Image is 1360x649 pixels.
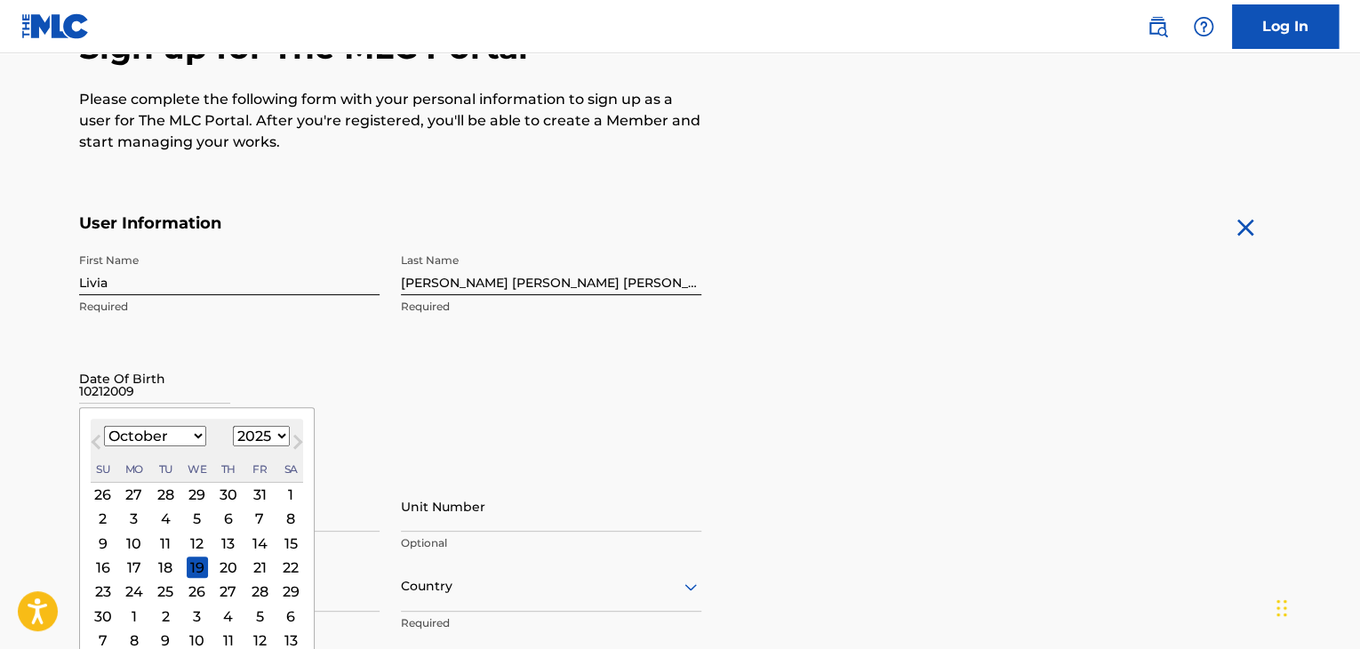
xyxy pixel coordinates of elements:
div: Choose Friday, November 14th, 2025 [249,533,270,554]
div: Choose Friday, November 28th, 2025 [249,581,270,603]
div: Choose Wednesday, December 3rd, 2025 [187,605,208,627]
div: Choose Monday, November 17th, 2025 [124,557,145,578]
div: Choose Tuesday, November 11th, 2025 [155,533,176,554]
div: Choose Wednesday, November 5th, 2025 [187,509,208,530]
div: Choose Monday, November 24th, 2025 [124,581,145,603]
div: Choose Thursday, December 4th, 2025 [218,605,239,627]
p: Optional [401,535,701,551]
div: Choose Sunday, November 30th, 2025 [92,605,114,627]
div: Choose Tuesday, November 18th, 2025 [155,557,176,578]
p: Required [401,615,701,631]
div: Choose Friday, November 7th, 2025 [249,509,270,530]
div: Choose Saturday, November 22nd, 2025 [280,557,301,578]
div: Choose Saturday, November 15th, 2025 [280,533,301,554]
div: Choose Thursday, November 20th, 2025 [218,557,239,578]
a: Log In [1232,4,1339,49]
img: help [1193,16,1214,37]
div: Choose Friday, October 31st, 2025 [249,484,270,505]
img: search [1147,16,1168,37]
div: Choose Thursday, November 6th, 2025 [218,509,239,530]
div: Choose Sunday, November 2nd, 2025 [92,509,114,530]
iframe: Chat Widget [1271,564,1360,649]
div: Choose Saturday, November 29th, 2025 [280,581,301,603]
img: close [1231,213,1260,242]
div: Choose Tuesday, December 2nd, 2025 [155,605,176,627]
div: Choose Wednesday, November 12th, 2025 [187,533,208,554]
div: Choose Monday, November 3rd, 2025 [124,509,145,530]
div: Choose Saturday, November 8th, 2025 [280,509,301,530]
div: Choose Sunday, November 16th, 2025 [92,557,114,578]
div: Choose Wednesday, November 26th, 2025 [187,581,208,603]
div: Wednesday [187,459,208,480]
div: Choose Saturday, December 6th, 2025 [280,605,301,627]
div: Sunday [92,459,114,480]
div: Choose Monday, December 1st, 2025 [124,605,145,627]
p: Required [79,299,380,315]
div: Choose Tuesday, October 28th, 2025 [155,484,176,505]
div: Choose Saturday, November 1st, 2025 [280,484,301,505]
div: Choose Sunday, October 26th, 2025 [92,484,114,505]
div: Tuesday [155,459,176,480]
div: Saturday [280,459,301,480]
div: Friday [249,459,270,480]
p: Required [401,299,701,315]
h5: User Information [79,213,701,234]
div: Choose Thursday, November 13th, 2025 [218,533,239,554]
button: Previous Month [82,431,110,460]
div: Choose Wednesday, November 19th, 2025 [187,557,208,578]
div: Choose Friday, November 21st, 2025 [249,557,270,578]
div: Choose Sunday, November 9th, 2025 [92,533,114,554]
div: Choose Sunday, November 23rd, 2025 [92,581,114,603]
div: Drag [1276,581,1287,635]
div: Choose Friday, December 5th, 2025 [249,605,270,627]
p: Please complete the following form with your personal information to sign up as a user for The ML... [79,89,701,153]
div: Choose Tuesday, November 4th, 2025 [155,509,176,530]
div: Choose Tuesday, November 25th, 2025 [155,581,176,603]
h5: Personal Address [79,461,1281,482]
div: Choose Monday, October 27th, 2025 [124,484,145,505]
div: Choose Thursday, October 30th, 2025 [218,484,239,505]
a: Public Search [1140,9,1175,44]
div: Help [1186,9,1221,44]
img: MLC Logo [21,13,90,39]
div: Thursday [218,459,239,480]
div: Choose Wednesday, October 29th, 2025 [187,484,208,505]
div: Monday [124,459,145,480]
button: Next Month [284,431,312,460]
div: Choose Monday, November 10th, 2025 [124,533,145,554]
div: Choose Thursday, November 27th, 2025 [218,581,239,603]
